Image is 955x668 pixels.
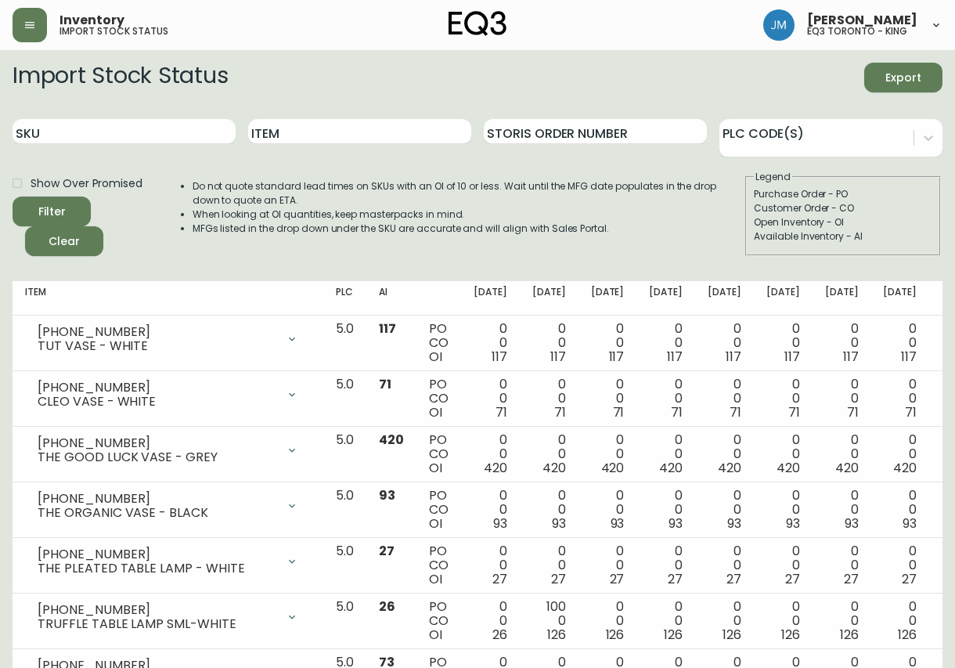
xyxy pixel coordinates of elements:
span: OI [429,626,442,644]
div: [PHONE_NUMBER] [38,603,276,617]
div: 0 0 [883,600,917,642]
th: [DATE] [461,281,520,316]
div: THE GOOD LUCK VASE - GREY [38,450,276,464]
span: 117 [667,348,683,366]
div: 0 0 [825,489,859,531]
div: 0 0 [474,544,507,587]
div: 0 0 [883,489,917,531]
legend: Legend [754,170,792,184]
div: [PHONE_NUMBER]TRUFFLE TABLE LAMP SML-WHITE [25,600,311,634]
div: 0 0 [591,377,625,420]
span: 27 [492,570,507,588]
th: PLC [323,281,366,316]
span: 27 [551,570,566,588]
div: 0 0 [883,544,917,587]
h5: import stock status [59,27,168,36]
div: PO CO [429,489,449,531]
span: 27 [610,570,625,588]
div: PO CO [429,600,449,642]
th: [DATE] [636,281,695,316]
div: 0 0 [708,377,741,420]
div: Customer Order - CO [754,201,932,215]
span: 93 [493,515,507,533]
button: Filter [13,197,91,226]
span: 27 [668,570,683,588]
div: 0 0 [532,377,566,420]
span: 126 [606,626,625,644]
div: Purchase Order - PO [754,187,932,201]
span: OI [429,459,442,477]
th: Item [13,281,323,316]
span: 71 [788,403,800,421]
div: TUT VASE - WHITE [38,339,276,353]
th: AI [366,281,416,316]
span: 420 [379,431,404,449]
div: Filter [38,202,66,222]
div: 0 0 [766,600,800,642]
button: Export [864,63,942,92]
td: 5.0 [323,371,366,427]
span: 126 [723,626,741,644]
span: 126 [898,626,917,644]
div: 0 0 [474,433,507,475]
div: 0 0 [649,433,683,475]
td: 5.0 [323,482,366,538]
span: 71 [379,375,391,393]
th: [DATE] [695,281,754,316]
div: 0 0 [825,322,859,364]
div: 0 0 [649,322,683,364]
span: 420 [484,459,507,477]
div: 0 0 [591,600,625,642]
div: [PHONE_NUMBER] [38,325,276,339]
span: OI [429,515,442,533]
span: 126 [547,626,566,644]
span: Export [877,68,930,88]
span: 420 [835,459,859,477]
div: 0 0 [708,600,741,642]
div: 0 0 [883,322,917,364]
div: 0 0 [883,377,917,420]
span: 93 [668,515,683,533]
span: 71 [613,403,625,421]
span: 27 [785,570,800,588]
span: 93 [727,515,741,533]
td: 5.0 [323,594,366,649]
th: [DATE] [578,281,637,316]
div: Open Inventory - OI [754,215,932,229]
span: 71 [496,403,507,421]
div: PO CO [429,377,449,420]
span: 420 [777,459,800,477]
span: 117 [379,320,396,338]
span: OI [429,348,442,366]
div: 0 0 [532,489,566,531]
th: [DATE] [870,281,929,316]
th: [DATE] [813,281,871,316]
span: 27 [902,570,917,588]
div: 0 0 [474,489,507,531]
span: 71 [730,403,741,421]
span: 71 [905,403,917,421]
span: 93 [786,515,800,533]
span: 117 [901,348,917,366]
div: 0 0 [766,322,800,364]
th: [DATE] [754,281,813,316]
li: When looking at OI quantities, keep masterpacks in mind. [193,208,744,222]
button: Clear [25,226,103,256]
span: 27 [726,570,741,588]
h5: eq3 toronto - king [807,27,907,36]
div: 100 0 [532,600,566,642]
div: 0 0 [708,322,741,364]
div: 0 0 [883,433,917,475]
div: 0 0 [708,489,741,531]
div: 0 0 [591,433,625,475]
span: 126 [664,626,683,644]
div: 0 0 [825,433,859,475]
h2: Import Stock Status [13,63,228,92]
div: [PHONE_NUMBER]CLEO VASE - WHITE [25,377,311,412]
span: OI [429,570,442,588]
span: Show Over Promised [31,175,142,192]
div: 0 0 [766,433,800,475]
td: 5.0 [323,316,366,371]
div: 0 0 [825,600,859,642]
div: 0 0 [532,322,566,364]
